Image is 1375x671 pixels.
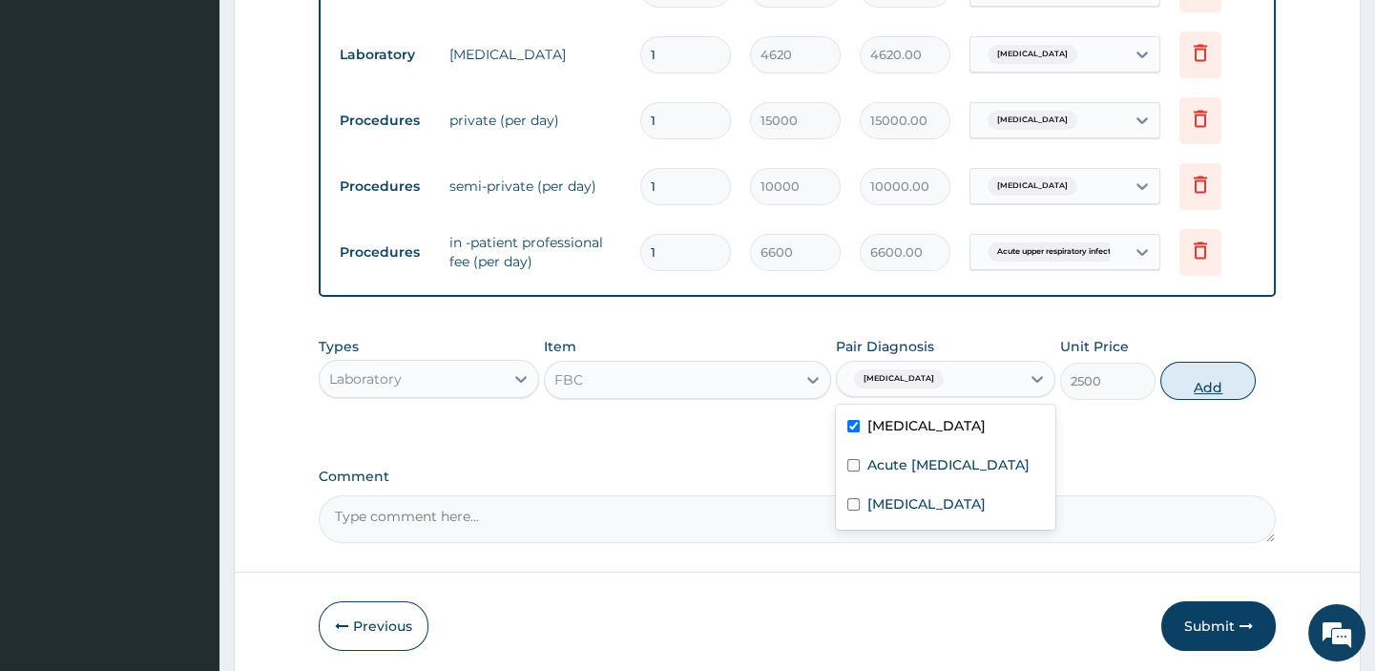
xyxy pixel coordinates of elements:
[111,209,263,402] span: We're online!
[988,177,1077,196] span: [MEDICAL_DATA]
[319,469,1275,485] label: Comment
[554,370,583,389] div: FBC
[440,223,631,281] td: in -patient professional fee (per day)
[440,167,631,205] td: semi-private (per day)
[1160,362,1256,400] button: Add
[329,369,402,388] div: Laboratory
[330,235,440,270] td: Procedures
[319,601,428,651] button: Previous
[988,45,1077,64] span: [MEDICAL_DATA]
[440,35,631,73] td: [MEDICAL_DATA]
[836,337,934,356] label: Pair Diagnosis
[867,494,986,514] label: [MEDICAL_DATA]
[313,10,359,55] div: Minimize live chat window
[35,95,77,143] img: d_794563401_company_1708531726252_794563401
[988,111,1077,130] span: [MEDICAL_DATA]
[319,339,359,355] label: Types
[440,101,631,139] td: private (per day)
[330,169,440,204] td: Procedures
[330,103,440,138] td: Procedures
[1161,601,1276,651] button: Submit
[1060,337,1129,356] label: Unit Price
[854,369,944,388] span: [MEDICAL_DATA]
[867,416,986,435] label: [MEDICAL_DATA]
[330,37,440,73] td: Laboratory
[99,107,321,132] div: Chat with us now
[544,337,576,356] label: Item
[867,455,1030,474] label: Acute [MEDICAL_DATA]
[988,242,1126,262] span: Acute upper respiratory infect...
[10,459,364,526] textarea: Type your message and hit 'Enter'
